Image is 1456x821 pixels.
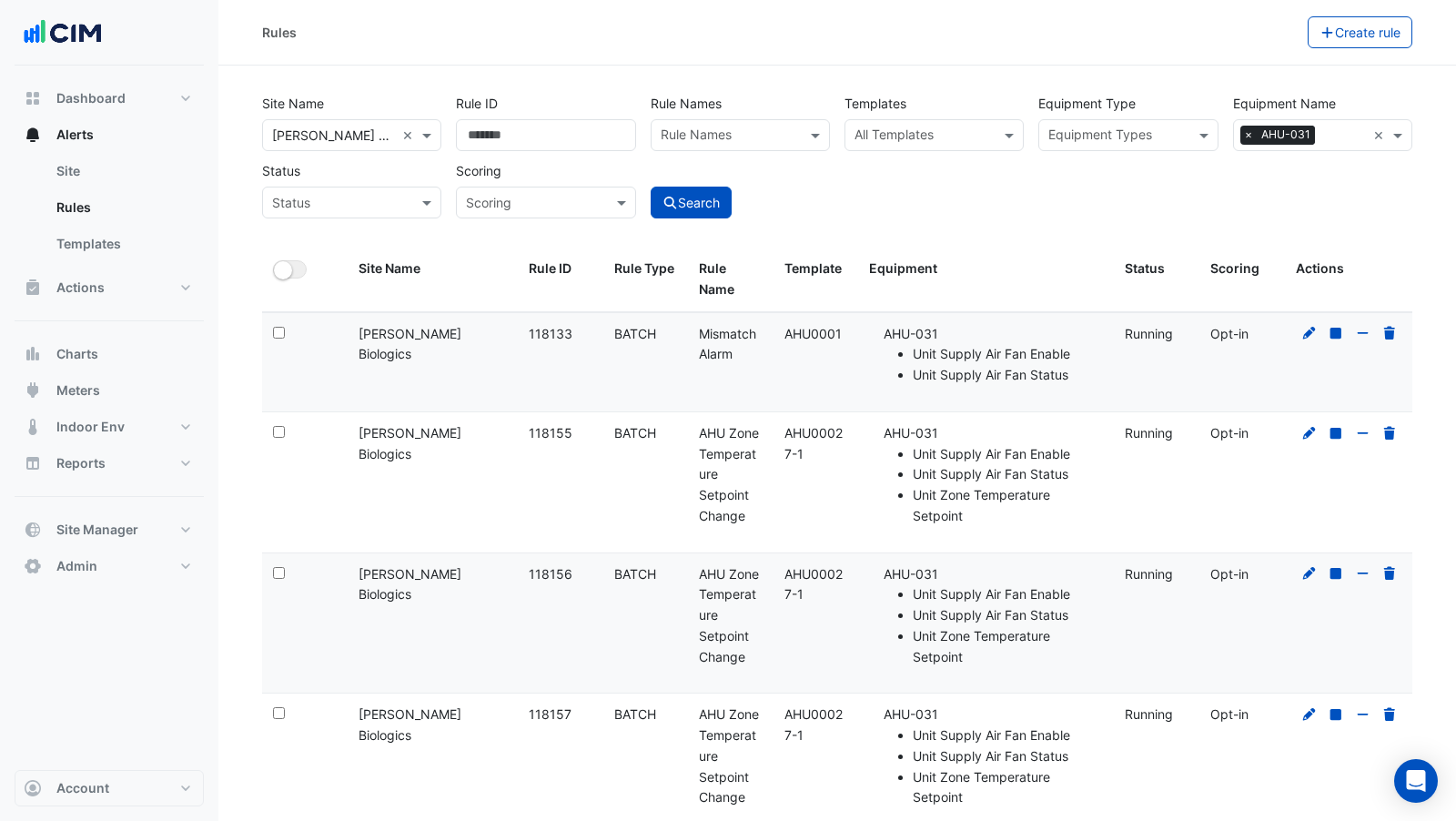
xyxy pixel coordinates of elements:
[24,381,42,400] app-icon: Meters
[56,521,138,539] span: Site Manager
[262,87,324,119] label: Site Name
[913,725,1103,746] li: Unit Supply Air Fan Enable
[1301,566,1318,582] a: Edit Rule
[15,512,204,548] button: Site Manager
[1125,324,1188,345] div: Running
[913,344,1103,365] li: Unit Supply Air Fan Enable
[42,153,204,189] a: Site
[1301,706,1318,722] a: Edit Rule
[56,89,126,107] span: Dashboard
[1355,326,1371,341] a: Opt-out
[614,324,678,345] div: BATCH
[1125,564,1188,585] div: Running
[913,746,1103,767] li: Unit Supply Air Fan Status
[1381,425,1398,441] a: Delete Rule
[913,584,1103,605] li: Unit Supply Air Fan Enable
[1210,704,1274,725] div: Opt-in
[614,258,678,279] div: Rule Type
[15,269,204,306] button: Actions
[273,260,307,276] ui-switch: Toggle Select All
[1296,258,1401,279] div: Actions
[24,89,42,107] app-icon: Dashboard
[1328,425,1344,441] a: Stop Rule
[262,155,300,187] label: Status
[1210,423,1274,444] div: Opt-in
[784,704,848,746] div: AHU00027-1
[529,324,592,345] div: 118133
[15,117,204,153] button: Alerts
[42,226,204,262] a: Templates
[56,279,105,297] span: Actions
[529,258,592,279] div: Rule ID
[359,564,507,606] div: [PERSON_NAME] Biologics
[614,423,678,444] div: BATCH
[884,564,1103,668] li: AHU-031
[913,767,1103,809] li: Unit Zone Temperature Setpoint
[614,564,678,585] div: BATCH
[913,605,1103,626] li: Unit Supply Air Fan Status
[699,258,763,300] div: Rule Name
[1381,326,1398,341] a: Delete Rule
[15,548,204,584] button: Admin
[15,770,204,806] button: Account
[15,336,204,372] button: Charts
[56,381,100,400] span: Meters
[1355,566,1371,582] a: Opt-out
[56,418,125,436] span: Indoor Env
[56,454,106,472] span: Reports
[15,372,204,409] button: Meters
[22,15,104,51] img: Company Logo
[359,258,507,279] div: Site Name
[15,409,204,445] button: Indoor Env
[402,126,418,145] span: Clear
[1240,126,1257,144] span: ×
[1210,258,1274,279] div: Scoring
[262,23,297,42] div: Rules
[884,324,1103,386] li: AHU-031
[614,704,678,725] div: BATCH
[1233,87,1336,119] label: Equipment Name
[42,189,204,226] a: Rules
[844,87,906,119] label: Templates
[1394,759,1438,803] div: Open Intercom Messenger
[359,423,507,465] div: [PERSON_NAME] Biologics
[529,423,592,444] div: 118155
[784,258,848,279] div: Template
[24,279,42,297] app-icon: Actions
[24,521,42,539] app-icon: Site Manager
[24,557,42,575] app-icon: Admin
[456,155,501,187] label: Scoring
[1381,566,1398,582] a: Delete Rule
[456,87,498,119] label: Rule ID
[529,564,592,585] div: 118156
[1373,126,1389,145] span: Clear
[651,87,722,119] label: Rule Names
[15,153,204,269] div: Alerts
[24,345,42,363] app-icon: Charts
[651,187,733,218] button: Search
[1301,425,1318,441] a: Edit Rule
[913,365,1103,386] li: Unit Supply Air Fan Status
[1125,704,1188,725] div: Running
[1328,326,1344,341] a: Stop Rule
[784,564,848,606] div: AHU00027-1
[884,704,1103,808] li: AHU-031
[913,485,1103,527] li: Unit Zone Temperature Setpoint
[56,126,94,144] span: Alerts
[1328,706,1344,722] a: Stop Rule
[1038,87,1136,119] label: Equipment Type
[699,564,763,668] div: AHU Zone Temperature Setpoint Change
[1125,423,1188,444] div: Running
[359,324,507,366] div: [PERSON_NAME] Biologics
[359,704,507,746] div: [PERSON_NAME] Biologics
[913,464,1103,485] li: Unit Supply Air Fan Status
[884,423,1103,527] li: AHU-031
[699,324,763,366] div: Mismatch Alarm
[24,418,42,436] app-icon: Indoor Env
[913,626,1103,668] li: Unit Zone Temperature Setpoint
[1355,706,1371,722] a: Opt-out
[913,444,1103,465] li: Unit Supply Air Fan Enable
[1257,126,1315,144] span: AHU-031
[24,126,42,144] app-icon: Alerts
[699,423,763,527] div: AHU Zone Temperature Setpoint Change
